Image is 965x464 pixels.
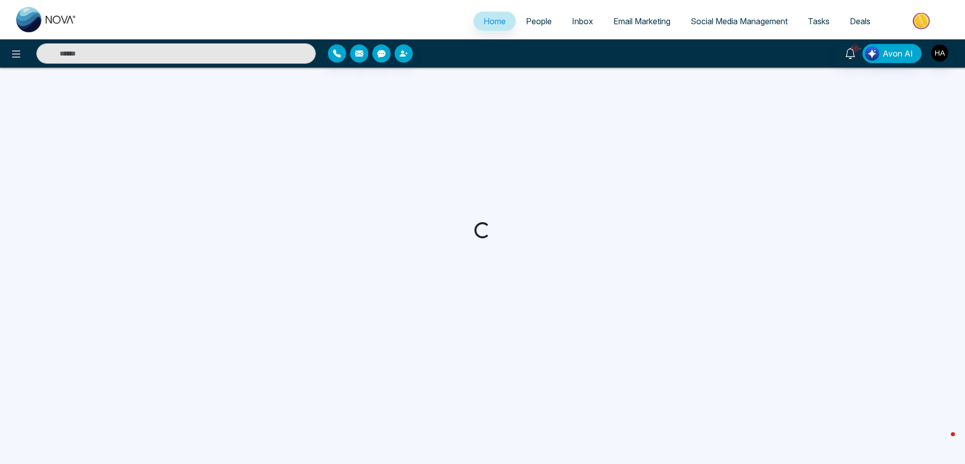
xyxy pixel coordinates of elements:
button: Avon AI [862,44,922,63]
span: Email Marketing [613,16,670,26]
img: Lead Flow [865,46,879,61]
a: People [516,12,562,31]
a: Email Marketing [603,12,681,31]
span: Inbox [572,16,593,26]
img: Market-place.gif [886,10,959,32]
a: Deals [840,12,881,31]
img: User Avatar [931,44,948,62]
a: 10+ [838,44,862,62]
a: Inbox [562,12,603,31]
a: Social Media Management [681,12,798,31]
span: Home [484,16,506,26]
a: Home [473,12,516,31]
a: Tasks [798,12,840,31]
span: Tasks [808,16,830,26]
span: Deals [850,16,871,26]
img: Nova CRM Logo [16,7,77,32]
span: Avon AI [883,47,913,60]
span: Social Media Management [691,16,788,26]
span: 10+ [850,44,859,53]
span: People [526,16,552,26]
iframe: Intercom live chat [931,430,955,454]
